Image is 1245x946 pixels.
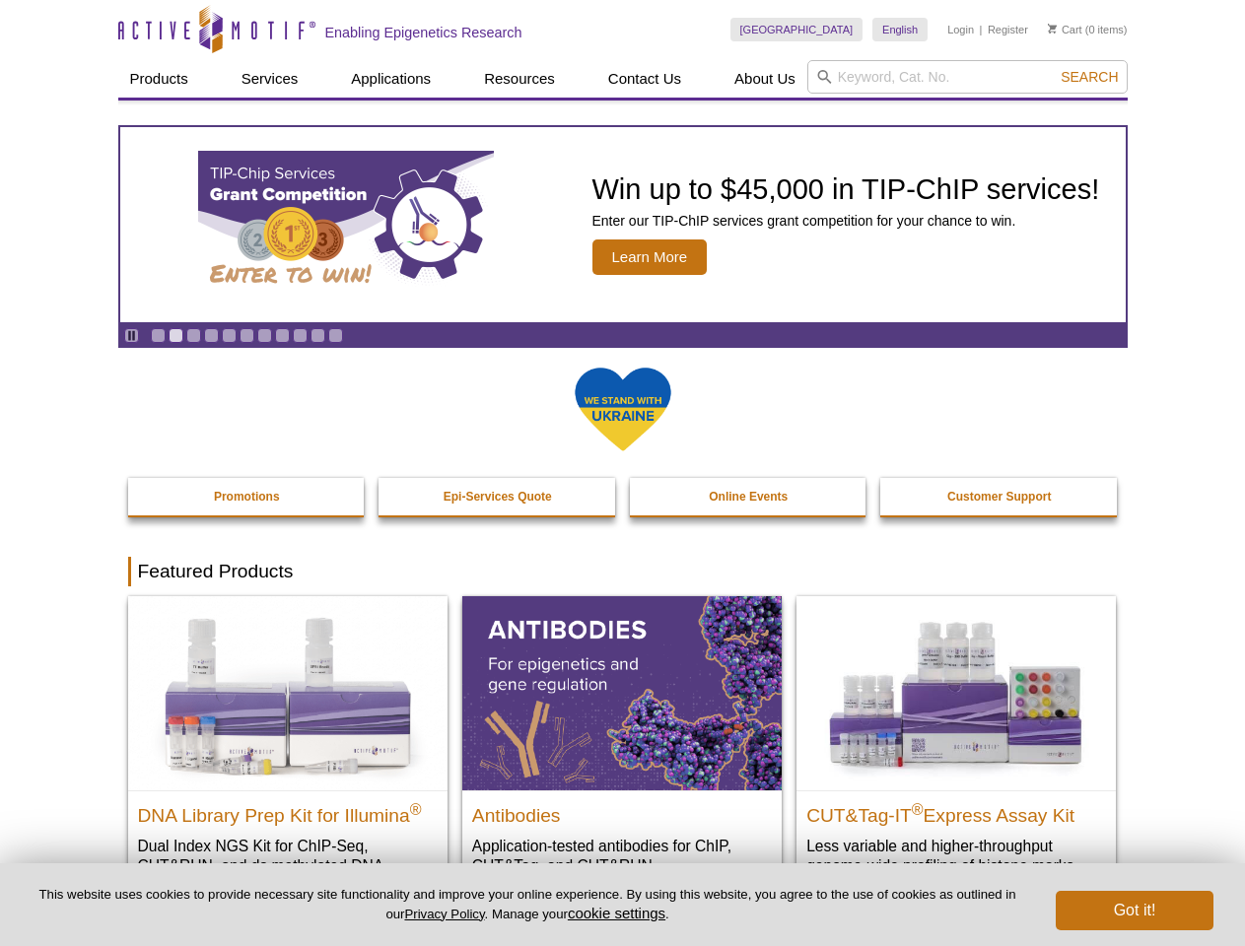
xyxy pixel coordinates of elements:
[444,490,552,504] strong: Epi-Services Quote
[472,60,567,98] a: Resources
[947,23,974,36] a: Login
[325,24,522,41] h2: Enabling Epigenetics Research
[1048,24,1057,34] img: Your Cart
[1055,68,1124,86] button: Search
[796,596,1116,789] img: CUT&Tag-IT® Express Assay Kit
[410,800,422,817] sup: ®
[1048,23,1082,36] a: Cart
[1048,18,1128,41] li: (0 items)
[293,328,308,343] a: Go to slide 9
[138,836,438,896] p: Dual Index NGS Kit for ChIP-Seq, CUT&RUN, and ds methylated DNA assays.
[806,836,1106,876] p: Less variable and higher-throughput genome-wide profiling of histone marks​.
[240,328,254,343] a: Go to slide 6
[880,478,1119,515] a: Customer Support
[124,328,139,343] a: Toggle autoplay
[472,836,772,876] p: Application-tested antibodies for ChIP, CUT&Tag, and CUT&RUN.
[472,796,772,826] h2: Antibodies
[128,596,448,914] a: DNA Library Prep Kit for Illumina DNA Library Prep Kit for Illumina® Dual Index NGS Kit for ChIP-...
[151,328,166,343] a: Go to slide 1
[1061,69,1118,85] span: Search
[379,478,617,515] a: Epi-Services Quote
[596,60,693,98] a: Contact Us
[186,328,201,343] a: Go to slide 3
[404,907,484,921] a: Privacy Policy
[1056,891,1213,930] button: Got it!
[730,18,864,41] a: [GEOGRAPHIC_DATA]
[339,60,443,98] a: Applications
[257,328,272,343] a: Go to slide 7
[462,596,782,895] a: All Antibodies Antibodies Application-tested antibodies for ChIP, CUT&Tag, and CUT&RUN.
[128,596,448,789] img: DNA Library Prep Kit for Illumina
[275,328,290,343] a: Go to slide 8
[222,328,237,343] a: Go to slide 5
[807,60,1128,94] input: Keyword, Cat. No.
[32,886,1023,923] p: This website uses cookies to provide necessary site functionality and improve your online experie...
[912,800,924,817] sup: ®
[806,796,1106,826] h2: CUT&Tag-IT Express Assay Kit
[988,23,1028,36] a: Register
[574,366,672,453] img: We Stand With Ukraine
[204,328,219,343] a: Go to slide 4
[128,557,1118,586] h2: Featured Products
[328,328,343,343] a: Go to slide 11
[230,60,311,98] a: Services
[796,596,1116,895] a: CUT&Tag-IT® Express Assay Kit CUT&Tag-IT®Express Assay Kit Less variable and higher-throughput ge...
[118,60,200,98] a: Products
[462,596,782,789] img: All Antibodies
[128,478,367,515] a: Promotions
[723,60,807,98] a: About Us
[138,796,438,826] h2: DNA Library Prep Kit for Illumina
[169,328,183,343] a: Go to slide 2
[630,478,868,515] a: Online Events
[214,490,280,504] strong: Promotions
[947,490,1051,504] strong: Customer Support
[709,490,788,504] strong: Online Events
[872,18,928,41] a: English
[980,18,983,41] li: |
[568,905,665,921] button: cookie settings
[311,328,325,343] a: Go to slide 10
